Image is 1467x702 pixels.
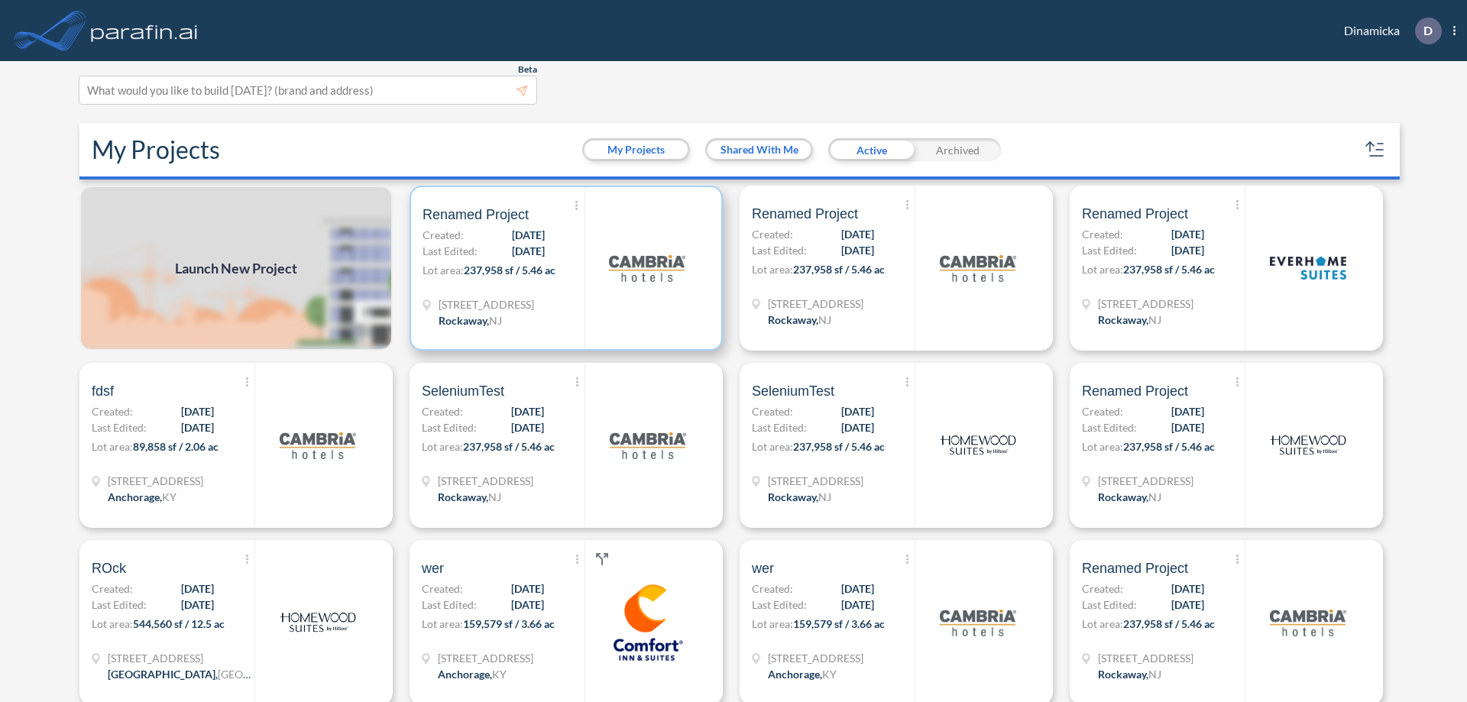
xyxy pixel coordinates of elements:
span: 237,958 sf / 5.46 ac [793,440,885,453]
span: NJ [488,490,501,503]
span: Created: [752,403,793,419]
img: logo [940,230,1016,306]
div: Rockaway, NJ [768,312,831,328]
span: [DATE] [841,226,874,242]
span: [DATE] [841,403,874,419]
span: wer [752,559,774,577]
span: Created: [1082,581,1123,597]
img: logo [88,15,201,46]
span: Created: [92,581,133,597]
h2: My Projects [92,135,220,164]
a: SeleniumTestCreated:[DATE]Last Edited:[DATE]Lot area:237,958 sf / 5.46 ac[STREET_ADDRESS]Rockaway... [403,363,733,528]
span: Renamed Project [1082,559,1188,577]
span: Rockaway , [768,490,818,503]
div: Anchorage, KY [438,666,507,682]
span: Rockaway , [439,314,489,327]
span: [DATE] [841,242,874,258]
span: Created: [1082,226,1123,242]
img: logo [280,407,356,484]
span: NJ [818,490,831,503]
span: Created: [752,581,793,597]
span: Last Edited: [422,597,477,613]
span: Launch New Project [175,258,297,279]
span: [DATE] [511,597,544,613]
span: [DATE] [841,419,874,435]
span: Last Edited: [1082,242,1137,258]
span: 13835 Beaumont Hwy [108,650,253,666]
span: [DATE] [511,419,544,435]
span: Lot area: [752,263,793,276]
span: Lot area: [752,617,793,630]
span: [DATE] [1171,581,1204,597]
div: Rockaway, NJ [1098,489,1161,505]
span: SeleniumTest [422,382,504,400]
a: SeleniumTestCreated:[DATE]Last Edited:[DATE]Lot area:237,958 sf / 5.46 ac[STREET_ADDRESS]Rockaway... [733,363,1064,528]
img: logo [940,584,1016,661]
span: [GEOGRAPHIC_DATA] [218,668,327,681]
span: NJ [1148,668,1161,681]
span: Rockaway , [1098,313,1148,326]
span: Last Edited: [423,243,478,259]
span: Lot area: [422,617,463,630]
span: Created: [422,403,463,419]
span: Renamed Project [1082,205,1188,223]
span: [DATE] [1171,403,1204,419]
span: Created: [1082,403,1123,419]
span: [DATE] [1171,597,1204,613]
span: [DATE] [841,597,874,613]
div: Rockaway, NJ [768,489,831,505]
span: 321 Mt Hope Ave [438,473,533,489]
span: NJ [1148,313,1161,326]
span: Last Edited: [1082,597,1137,613]
button: sort [1363,137,1388,162]
span: 237,958 sf / 5.46 ac [463,440,555,453]
div: Active [828,138,915,161]
span: Last Edited: [422,419,477,435]
div: Rockaway, NJ [438,489,501,505]
div: Dinamicka [1321,18,1456,44]
span: [DATE] [181,597,214,613]
span: [DATE] [512,243,545,259]
a: Renamed ProjectCreated:[DATE]Last Edited:[DATE]Lot area:237,958 sf / 5.46 ac[STREET_ADDRESS]Rocka... [403,186,733,351]
span: NJ [1148,490,1161,503]
span: wer [422,559,444,577]
span: 237,958 sf / 5.46 ac [1123,617,1215,630]
span: 237,958 sf / 5.46 ac [464,264,555,277]
img: logo [1270,584,1346,661]
img: logo [609,230,685,306]
p: D [1423,24,1433,37]
div: Houston, TX [108,666,253,682]
span: [DATE] [511,403,544,419]
span: [DATE] [181,403,214,419]
span: 321 Mt Hope Ave [1098,473,1193,489]
span: Last Edited: [752,597,807,613]
span: Created: [422,581,463,597]
div: Archived [915,138,1001,161]
span: [DATE] [181,581,214,597]
span: Beta [518,63,537,76]
span: 237,958 sf / 5.46 ac [793,263,885,276]
a: Renamed ProjectCreated:[DATE]Last Edited:[DATE]Lot area:237,958 sf / 5.46 ac[STREET_ADDRESS]Rocka... [733,186,1064,351]
span: Last Edited: [752,419,807,435]
span: [DATE] [1171,242,1204,258]
span: Lot area: [92,440,133,453]
span: ROck [92,559,126,577]
span: Last Edited: [1082,419,1137,435]
span: [DATE] [841,581,874,597]
button: My Projects [585,141,688,159]
span: KY [492,668,507,681]
span: 1899 Evergreen Rd [108,473,203,489]
img: logo [940,407,1016,484]
span: SeleniumTest [752,382,834,400]
span: 321 Mt Hope Ave [1098,650,1193,666]
span: Renamed Project [752,205,858,223]
span: 321 Mt Hope Ave [768,296,863,312]
button: Shared With Me [708,141,811,159]
img: logo [280,584,356,661]
img: logo [610,584,686,661]
a: Renamed ProjectCreated:[DATE]Last Edited:[DATE]Lot area:237,958 sf / 5.46 ac[STREET_ADDRESS]Rocka... [1064,363,1394,528]
span: 1790 Evergreen Rd [768,650,863,666]
span: Last Edited: [92,419,147,435]
span: Rockaway , [438,490,488,503]
span: 237,958 sf / 5.46 ac [1123,263,1215,276]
